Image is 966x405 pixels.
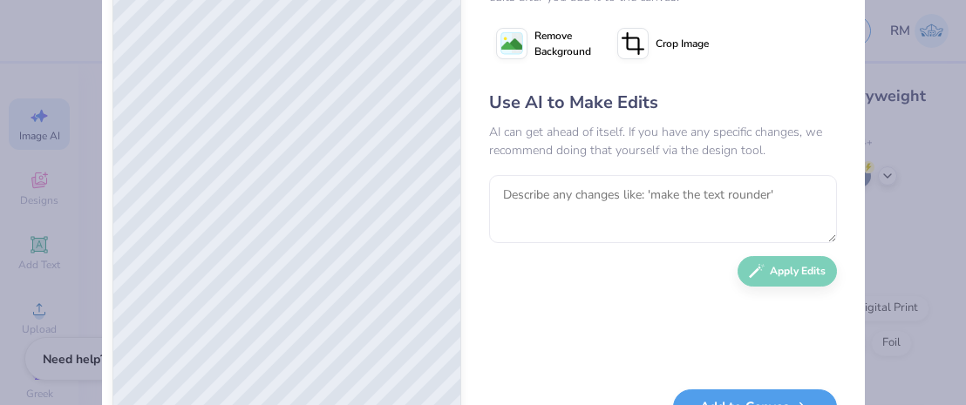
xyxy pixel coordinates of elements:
div: AI can get ahead of itself. If you have any specific changes, we recommend doing that yourself vi... [489,123,837,159]
button: Crop Image [610,22,719,65]
button: Remove Background [489,22,598,65]
div: Use AI to Make Edits [489,90,837,116]
span: Crop Image [656,36,709,51]
span: Remove Background [534,28,591,59]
